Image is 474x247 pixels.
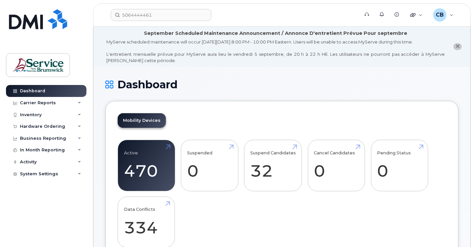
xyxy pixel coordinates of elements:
a: Suspend Candidates 32 [250,144,296,188]
button: close notification [453,43,462,50]
a: Mobility Devices [118,113,166,128]
a: Cancel Candidates 0 [314,144,359,188]
a: Pending Status 0 [377,144,422,188]
a: Data Conflicts 334 [124,200,169,244]
h1: Dashboard [105,79,458,90]
a: Active 470 [124,144,169,188]
a: Suspended 0 [187,144,232,188]
div: MyServe scheduled maintenance will occur [DATE][DATE] 8:00 PM - 10:00 PM Eastern. Users will be u... [106,39,445,63]
div: September Scheduled Maintenance Announcement / Annonce D'entretient Prévue Pour septembre [144,30,407,37]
